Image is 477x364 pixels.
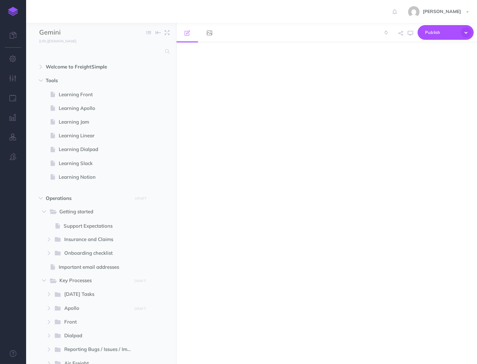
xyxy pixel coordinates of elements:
span: Learning Jam [59,118,137,126]
span: Support Expectations [64,222,137,230]
span: Learning Linear [59,132,137,140]
span: Operations [46,194,129,202]
span: Welcome to FreightSimple [46,63,129,71]
span: Dialpad [64,332,127,340]
button: DRAFT [132,305,148,312]
span: Important email addresses [59,263,137,271]
button: DRAFT [132,277,148,285]
span: Learning Dialpad [59,145,137,153]
span: Learning Front [59,91,137,99]
small: DRAFT [134,279,146,283]
input: Search [39,46,161,57]
small: DRAFT [135,196,146,201]
span: Apollo [64,304,127,313]
span: Tools [46,77,129,84]
input: Documentation Name [39,28,116,38]
span: Learning Notion [59,173,137,181]
span: Getting started [59,208,127,216]
button: DRAFT [133,195,149,202]
span: Insurance and Claims [64,235,127,244]
small: DRAFT [134,307,146,311]
span: Key Processes [59,277,127,285]
small: [URL][DOMAIN_NAME] [39,39,76,43]
span: Learning Slack [59,159,137,167]
span: Learning Apollo [59,104,137,112]
a: [URL][DOMAIN_NAME] [26,38,83,44]
span: Onboarding checklist [64,249,127,258]
img: b1b60b1f09e01447de828c9d38f33e49.jpg [408,6,420,18]
span: Front [64,318,127,326]
button: Publish [418,25,474,40]
span: Reporting Bugs / Issues / Improvements [64,345,138,354]
span: [DATE] Tasks [64,290,127,299]
span: Publish [425,27,458,38]
span: [PERSON_NAME] [420,8,464,14]
img: logo-mark.svg [8,7,18,16]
